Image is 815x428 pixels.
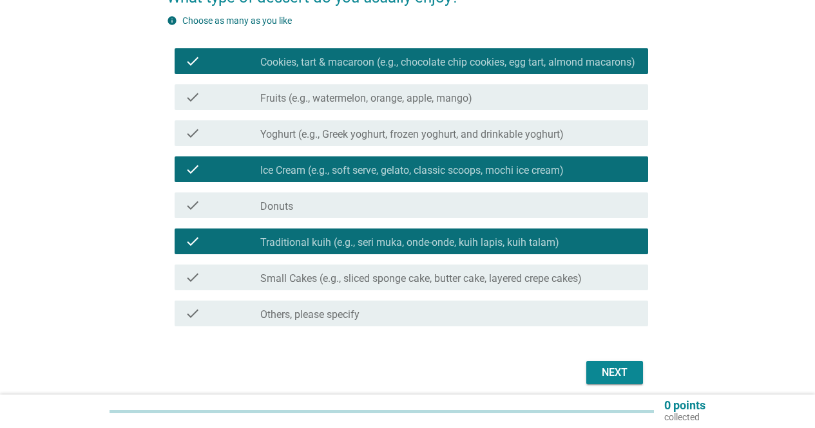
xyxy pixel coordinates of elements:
label: Traditional kuih (e.g., seri muka, onde-onde, kuih lapis, kuih talam) [260,236,559,249]
p: collected [664,411,705,423]
div: Next [597,365,633,380]
label: Small Cakes (e.g., sliced sponge cake, butter cake, layered crepe cakes) [260,272,582,285]
label: Ice Cream (e.g., soft serve, gelato, classic scoops, mochi ice cream) [260,164,564,177]
i: check [185,270,200,285]
label: Yoghurt (e.g., Greek yoghurt, frozen yoghurt, and drinkable yoghurt) [260,128,564,141]
label: Fruits (e.g., watermelon, orange, apple, mango) [260,92,472,105]
label: Cookies, tart & macaroon (e.g., chocolate chip cookies, egg tart, almond macarons) [260,56,635,69]
i: check [185,89,200,105]
i: check [185,234,200,249]
i: check [185,198,200,213]
i: info [167,15,177,26]
label: Donuts [260,200,293,213]
button: Next [586,361,643,384]
label: Choose as many as you like [182,15,292,26]
label: Others, please specify [260,308,360,321]
i: check [185,126,200,141]
i: check [185,53,200,69]
i: check [185,306,200,321]
p: 0 points [664,400,705,411]
i: check [185,162,200,177]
